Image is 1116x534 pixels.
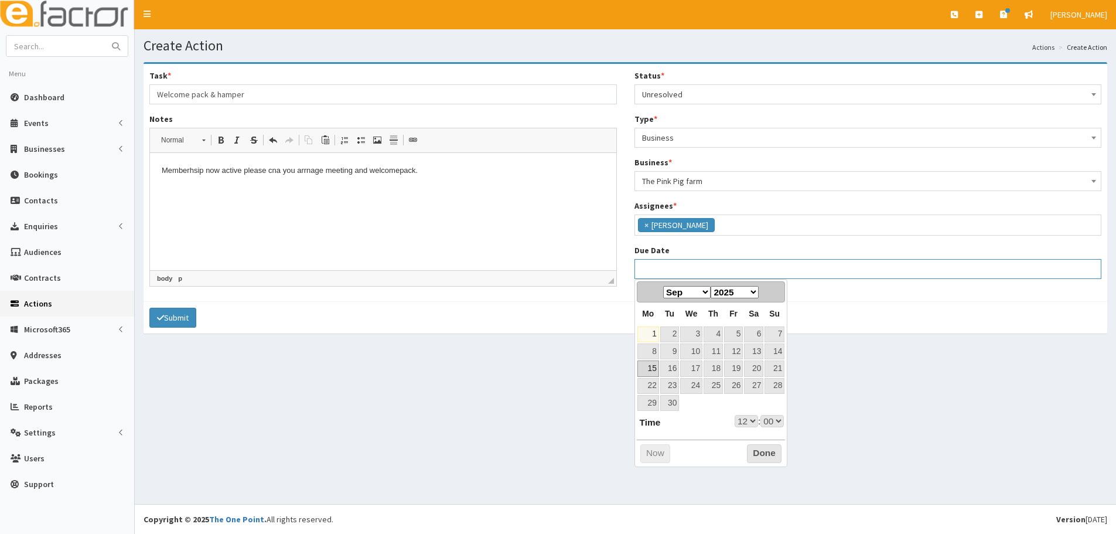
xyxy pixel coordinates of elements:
[637,326,659,342] a: 1
[634,200,677,212] label: Assignees
[1056,513,1107,525] div: [DATE]
[634,244,670,256] label: Due Date
[744,343,763,359] a: 13
[749,309,759,318] span: Saturday
[660,343,679,359] a: 9
[634,84,1102,104] span: Unresolved
[24,273,61,283] span: Contracts
[634,157,672,168] label: Business
[724,360,743,376] a: 19
[281,132,298,148] a: Redo (Ctrl+Y)
[642,130,1094,146] span: Business
[744,360,763,376] a: 20
[369,132,385,148] a: Image
[637,378,659,394] a: 22
[765,326,784,342] a: 7
[155,273,175,284] a: body element
[644,219,649,231] span: ×
[24,350,62,360] span: Addresses
[634,70,664,81] label: Status
[765,343,784,359] a: 14
[245,132,262,148] a: Strike Through
[640,444,670,463] button: Now
[637,360,659,376] a: 15
[634,171,1102,191] span: The Pink Pig farm
[24,221,58,232] span: Enquiries
[660,326,679,342] a: 2
[301,132,317,148] a: Copy (Ctrl+C)
[213,132,229,148] a: Bold (Ctrl+B)
[634,128,1102,148] span: Business
[353,132,369,148] a: Insert/Remove Bulleted List
[24,298,52,309] span: Actions
[704,326,723,342] a: 4
[24,144,65,154] span: Businesses
[770,287,780,296] span: Next
[724,326,743,342] a: 5
[634,113,657,125] label: Type
[229,132,245,148] a: Italic (Ctrl+I)
[6,36,105,56] input: Search...
[680,378,702,394] a: 24
[135,504,1116,534] footer: All rights reserved.
[144,38,1107,53] h1: Create Action
[265,132,281,148] a: Undo (Ctrl+Z)
[209,514,264,525] a: The One Point
[1050,9,1107,20] span: [PERSON_NAME]
[724,378,743,394] a: 26
[704,343,723,359] a: 11
[637,343,659,359] a: 8
[385,132,402,148] a: Insert Horizontal Line
[767,283,784,300] a: Next
[24,92,64,103] span: Dashboard
[24,169,58,180] span: Bookings
[704,360,723,376] a: 18
[704,378,723,394] a: 25
[744,326,763,342] a: 6
[317,132,333,148] a: Paste (Ctrl+V)
[665,309,674,318] span: Tuesday
[685,309,698,318] span: Wednesday
[149,308,196,328] button: Submit
[149,113,173,125] label: Notes
[642,173,1094,189] span: The Pink Pig farm
[769,309,780,318] span: Sunday
[638,218,715,232] li: Michaela Sams
[24,324,70,335] span: Microsoft365
[747,444,781,463] button: Done
[660,378,679,394] a: 23
[708,309,718,318] span: Thursday
[680,343,702,359] a: 10
[641,287,651,296] span: Prev
[608,278,614,284] span: Drag to resize
[405,132,421,148] a: Link (Ctrl+L)
[1032,42,1054,52] a: Actions
[24,427,56,438] span: Settings
[637,415,661,429] dt: Time
[144,514,267,525] strong: Copyright © 2025 .
[765,360,784,376] a: 21
[24,453,45,464] span: Users
[1056,42,1107,52] li: Create Action
[660,360,679,376] a: 16
[660,395,679,411] a: 30
[176,273,185,284] a: p element
[150,153,616,270] iframe: Rich Text Editor, notes
[155,132,196,148] span: Normal
[642,309,654,318] span: Monday
[149,70,171,81] label: Task
[765,378,784,394] a: 28
[680,360,702,376] a: 17
[724,343,743,359] a: 12
[24,195,58,206] span: Contacts
[24,376,59,386] span: Packages
[155,132,211,148] a: Normal
[642,86,1094,103] span: Unresolved
[1056,514,1086,525] b: Version
[336,132,353,148] a: Insert/Remove Numbered List
[637,395,659,411] a: 29
[24,479,54,489] span: Support
[24,247,62,257] span: Audiences
[744,378,763,394] a: 27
